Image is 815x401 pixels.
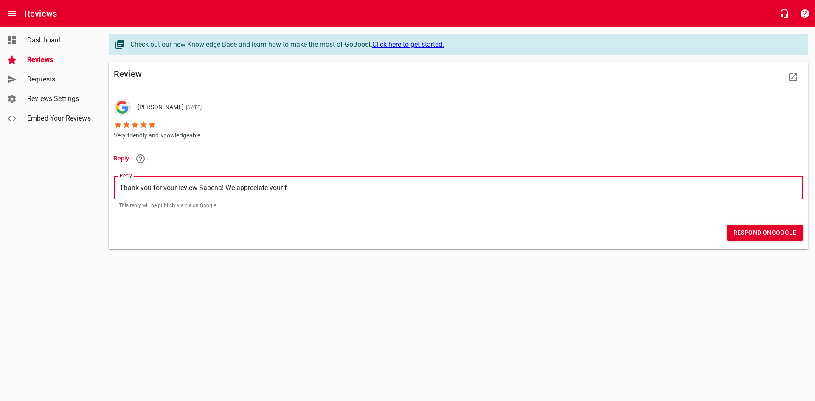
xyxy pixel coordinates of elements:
a: Click here to get started. [372,40,444,48]
span: Reviews [27,55,92,65]
p: This reply will be publicly visible on Google [119,203,798,208]
span: Requests [27,74,92,84]
li: Reply [114,148,803,169]
span: Reviews Settings [27,94,92,104]
h6: Review [114,67,458,81]
a: View Review Site [783,67,803,87]
div: Google [114,99,131,116]
span: Dashboard [27,35,92,45]
p: [PERSON_NAME] [138,103,202,112]
span: Embed Your Reviews [27,113,92,123]
button: Support Portal [795,3,815,24]
div: Check out our new Knowledge Base and learn how to make the most of GoBoost. [130,39,799,50]
button: Live Chat [774,3,795,24]
span: Respond on Google [733,227,796,238]
h6: Reviews [25,7,57,20]
span: [DATE] [184,104,202,110]
img: google-dark.png [114,99,131,116]
textarea: Thank you for your review Sabena! We appreciate your fe [120,184,797,192]
button: Open drawer [2,3,22,24]
p: Very friendly and knowledgeable. [114,129,208,140]
a: Learn more about responding to reviews [130,149,151,169]
button: Respond onGoogle [727,225,803,241]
